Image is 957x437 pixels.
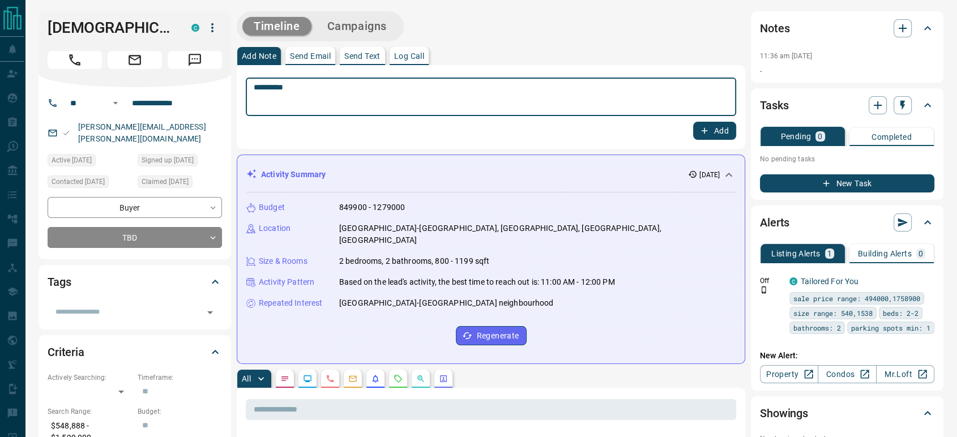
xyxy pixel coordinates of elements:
svg: Emails [348,374,357,383]
span: Message [168,51,222,69]
p: Timeframe: [138,372,222,383]
p: 0 [818,132,822,140]
div: Showings [760,400,934,427]
span: Contacted [DATE] [52,176,105,187]
p: Search Range: [48,406,132,417]
p: 11:36 am [DATE] [760,52,812,60]
p: Building Alerts [858,250,912,258]
p: . [760,63,934,75]
p: [GEOGRAPHIC_DATA]-[GEOGRAPHIC_DATA], [GEOGRAPHIC_DATA], [GEOGRAPHIC_DATA], [GEOGRAPHIC_DATA] [339,222,736,246]
p: 1 [827,250,832,258]
div: Mon Aug 11 2025 [138,175,222,191]
h2: Tasks [760,96,788,114]
a: Condos [818,365,876,383]
svg: Calls [326,374,335,383]
a: Tailored For You [801,277,858,286]
p: Send Text [344,52,381,60]
h2: Alerts [760,213,789,232]
p: Budget [259,202,285,213]
a: Property [760,365,818,383]
span: sale price range: 494000,1758900 [793,293,920,304]
p: Actively Searching: [48,372,132,383]
p: Add Note [242,52,276,60]
span: parking spots min: 1 [851,322,930,333]
p: [GEOGRAPHIC_DATA]-[GEOGRAPHIC_DATA] neighbourhood [339,297,553,309]
p: Completed [871,133,912,141]
p: Send Email [290,52,331,60]
p: Budget: [138,406,222,417]
h2: Tags [48,273,71,291]
h2: Criteria [48,343,84,361]
button: Add [693,122,736,140]
div: condos.ca [191,24,199,32]
button: Campaigns [316,17,398,36]
button: Open [202,305,218,320]
svg: Requests [394,374,403,383]
h1: [DEMOGRAPHIC_DATA] [48,19,174,37]
a: Mr.Loft [876,365,934,383]
p: 0 [918,250,923,258]
div: Mon Aug 11 2025 [48,154,132,170]
p: [DATE] [699,170,720,180]
svg: Opportunities [416,374,425,383]
p: Based on the lead's activity, the best time to reach out is: 11:00 AM - 12:00 PM [339,276,615,288]
div: Tasks [760,92,934,119]
button: Regenerate [456,326,527,345]
p: Activity Summary [261,169,326,181]
p: Pending [780,132,811,140]
div: Tags [48,268,222,295]
h2: Notes [760,19,789,37]
span: beds: 2-2 [883,307,918,319]
span: Active [DATE] [52,155,92,166]
span: Call [48,51,102,69]
button: New Task [760,174,934,192]
div: condos.ca [789,277,797,285]
p: Location [259,222,290,234]
svg: Notes [280,374,289,383]
p: New Alert: [760,350,934,362]
svg: Listing Alerts [371,374,380,383]
div: Criteria [48,339,222,366]
div: Activity Summary[DATE] [246,164,736,185]
span: Email [108,51,162,69]
div: Mon Aug 11 2025 [48,175,132,191]
p: Log Call [394,52,424,60]
div: Mon Aug 11 2025 [138,154,222,170]
h2: Showings [760,404,808,422]
div: TBD [48,227,222,248]
button: Open [109,96,122,110]
span: bathrooms: 2 [793,322,841,333]
button: Timeline [242,17,311,36]
p: No pending tasks [760,151,934,168]
div: Buyer [48,197,222,218]
svg: Lead Browsing Activity [303,374,312,383]
svg: Email Valid [62,129,70,137]
p: Off [760,276,783,286]
div: Alerts [760,209,934,236]
svg: Push Notification Only [760,286,768,294]
p: Repeated Interest [259,297,322,309]
a: [PERSON_NAME][EMAIL_ADDRESS][PERSON_NAME][DOMAIN_NAME] [78,122,206,143]
p: All [242,375,251,383]
div: Notes [760,15,934,42]
span: Claimed [DATE] [142,176,189,187]
span: size range: 540,1538 [793,307,873,319]
svg: Agent Actions [439,374,448,383]
p: Activity Pattern [259,276,314,288]
span: Signed up [DATE] [142,155,194,166]
p: Listing Alerts [771,250,821,258]
p: 2 bedrooms, 2 bathrooms, 800 - 1199 sqft [339,255,489,267]
p: Size & Rooms [259,255,307,267]
p: 849900 - 1279000 [339,202,405,213]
